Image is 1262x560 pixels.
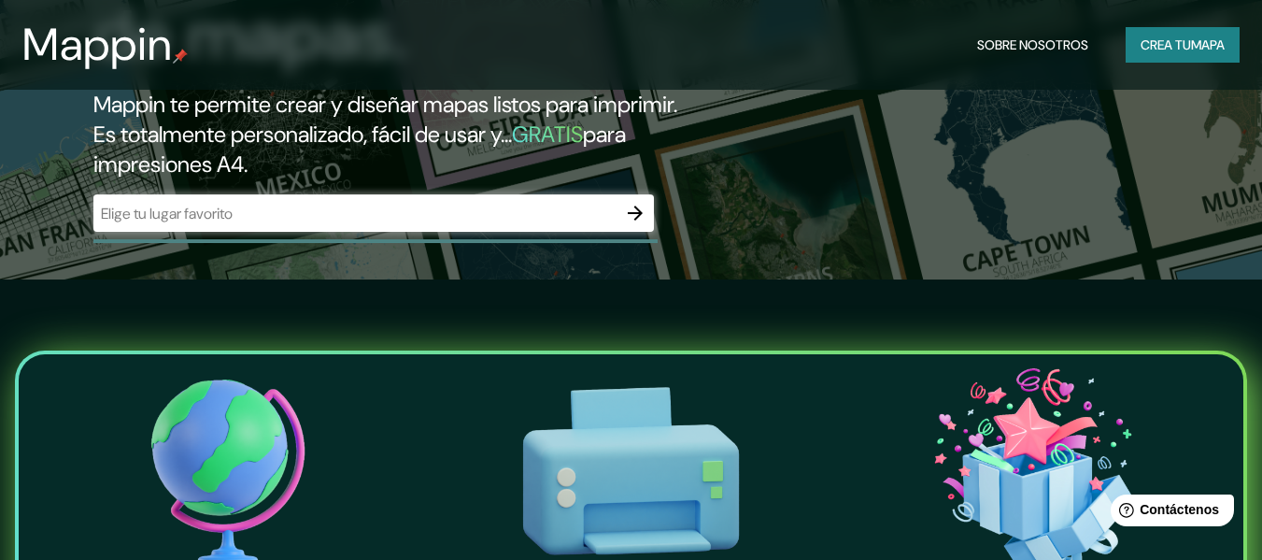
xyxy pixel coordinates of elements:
font: GRATIS [512,120,583,149]
font: Sobre nosotros [977,36,1088,53]
button: Sobre nosotros [970,27,1096,63]
font: mapa [1191,36,1225,53]
font: Crea tu [1141,36,1191,53]
img: pin de mapeo [173,49,188,64]
font: Mappin te permite crear y diseñar mapas listos para imprimir. [93,90,677,119]
input: Elige tu lugar favorito [93,203,617,224]
iframe: Lanzador de widgets de ayuda [1096,487,1241,539]
button: Crea tumapa [1126,27,1240,63]
font: Mappin [22,15,173,74]
font: Es totalmente personalizado, fácil de usar y... [93,120,512,149]
font: para impresiones A4. [93,120,626,179]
